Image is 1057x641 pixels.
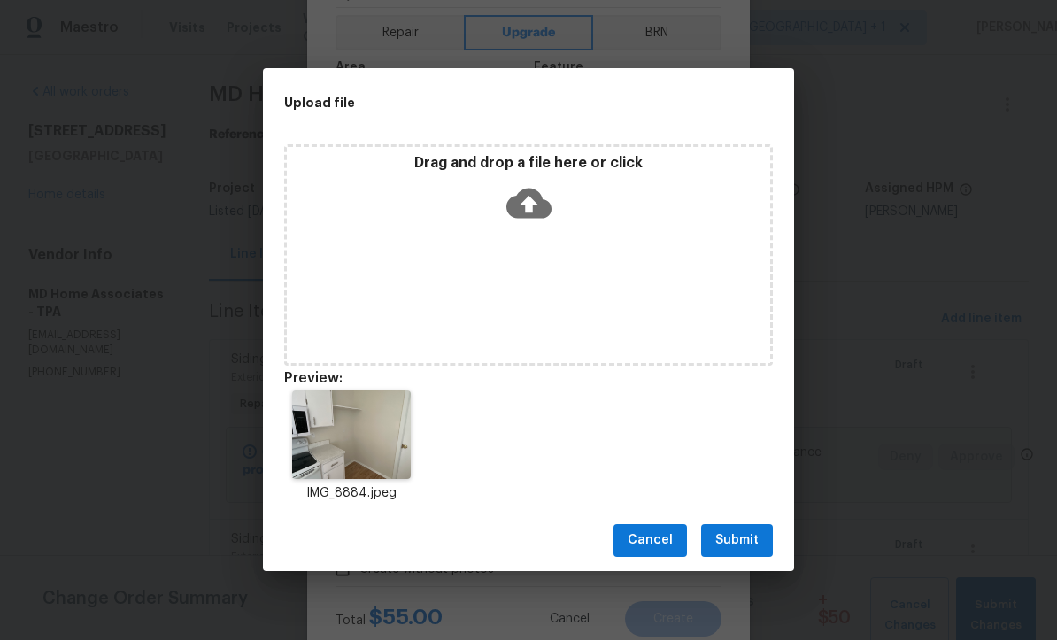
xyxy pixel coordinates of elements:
[284,485,419,504] p: IMG_8884.jpeg
[715,530,759,552] span: Submit
[701,525,773,558] button: Submit
[292,391,410,480] img: 2Q==
[287,155,770,174] p: Drag and drop a file here or click
[628,530,673,552] span: Cancel
[284,94,693,113] h2: Upload file
[613,525,687,558] button: Cancel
